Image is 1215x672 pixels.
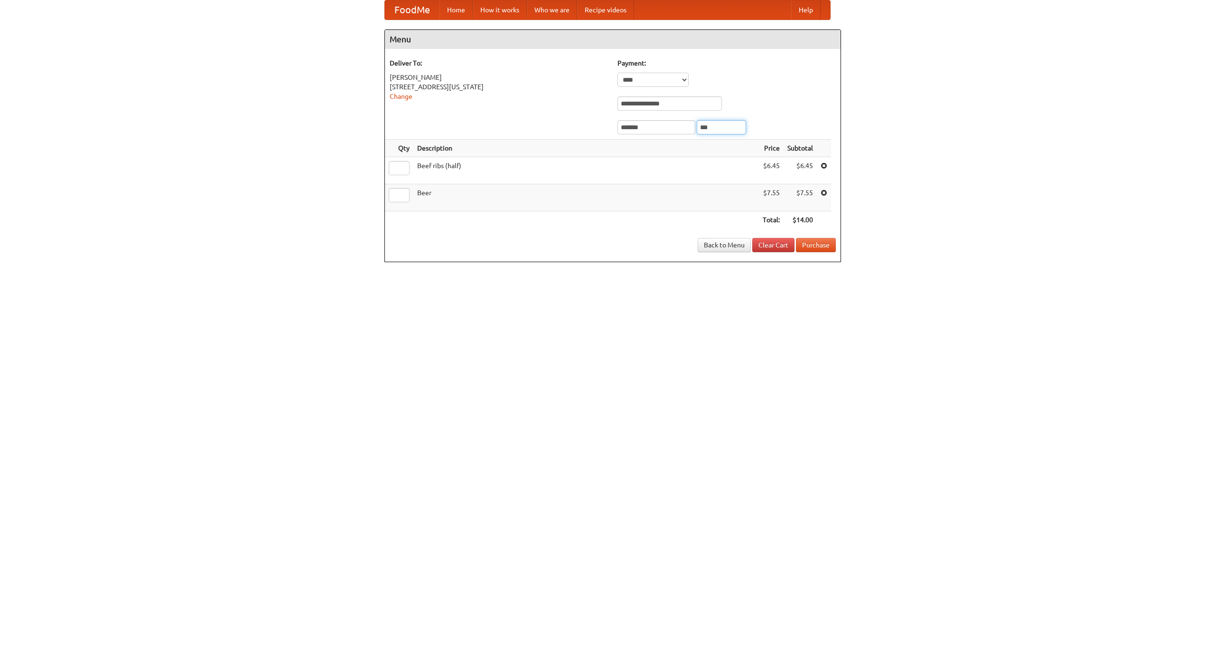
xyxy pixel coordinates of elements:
[784,211,817,229] th: $14.00
[577,0,634,19] a: Recipe videos
[473,0,527,19] a: How it works
[390,93,412,100] a: Change
[385,140,413,157] th: Qty
[385,0,439,19] a: FoodMe
[784,157,817,184] td: $6.45
[439,0,473,19] a: Home
[698,238,751,252] a: Back to Menu
[527,0,577,19] a: Who we are
[390,82,608,92] div: [STREET_ADDRESS][US_STATE]
[390,73,608,82] div: [PERSON_NAME]
[385,30,841,49] h4: Menu
[413,157,759,184] td: Beef ribs (half)
[413,184,759,211] td: Beer
[759,184,784,211] td: $7.55
[759,157,784,184] td: $6.45
[752,238,794,252] a: Clear Cart
[791,0,821,19] a: Help
[617,58,836,68] h5: Payment:
[796,238,836,252] button: Purchase
[759,211,784,229] th: Total:
[784,184,817,211] td: $7.55
[390,58,608,68] h5: Deliver To:
[759,140,784,157] th: Price
[413,140,759,157] th: Description
[784,140,817,157] th: Subtotal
